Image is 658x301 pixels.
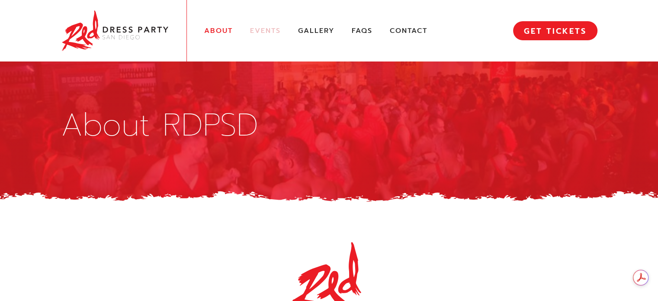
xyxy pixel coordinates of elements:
a: Gallery [298,26,334,36]
a: GET TICKETS [513,21,597,40]
a: Contact [390,26,427,36]
a: About [204,26,233,36]
a: Events [250,26,281,36]
img: Red Dress Party San Diego [61,9,169,53]
h1: About RDPSD [61,110,597,141]
a: FAQs [352,26,372,36]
